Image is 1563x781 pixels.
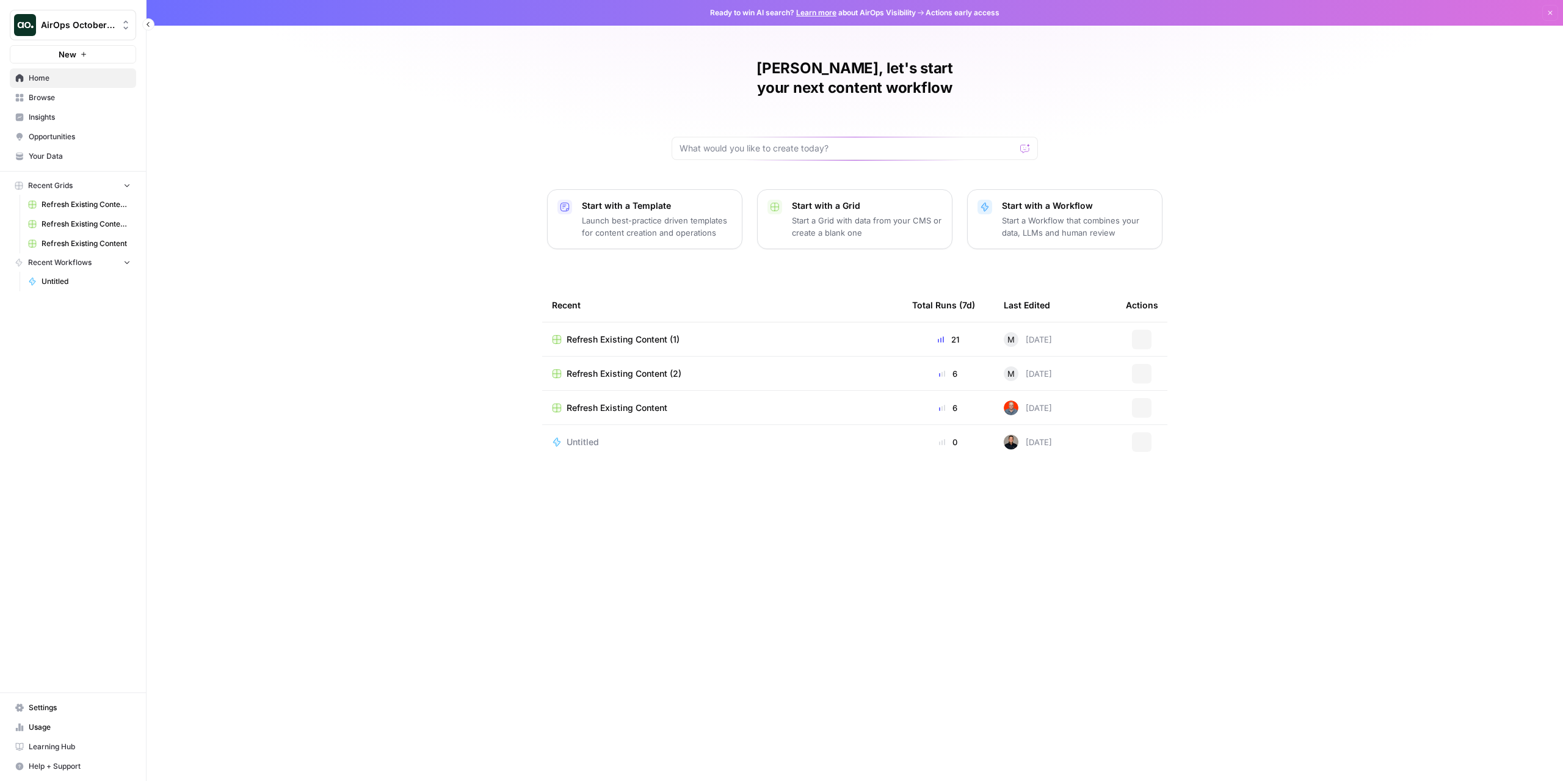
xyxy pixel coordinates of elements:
[967,189,1162,249] button: Start with a WorkflowStart a Workflow that combines your data, LLMs and human review
[29,112,131,123] span: Insights
[1004,366,1052,381] div: [DATE]
[42,199,131,210] span: Refresh Existing Content (1)
[10,176,136,195] button: Recent Grids
[547,189,742,249] button: Start with a TemplateLaunch best-practice driven templates for content creation and operations
[792,200,942,212] p: Start with a Grid
[710,7,916,18] span: Ready to win AI search? about AirOps Visibility
[567,368,681,380] span: Refresh Existing Content (2)
[1002,200,1152,212] p: Start with a Workflow
[582,214,732,239] p: Launch best-practice driven templates for content creation and operations
[23,234,136,253] a: Refresh Existing Content
[1002,214,1152,239] p: Start a Workflow that combines your data, LLMs and human review
[23,195,136,214] a: Refresh Existing Content (1)
[42,276,131,287] span: Untitled
[1004,435,1018,449] img: gakg5ozwg7i5ne5ujip7i34nl3nv
[796,8,836,17] a: Learn more
[1004,401,1052,415] div: [DATE]
[42,219,131,230] span: Refresh Existing Content (2)
[41,19,115,31] span: AirOps October Cohort
[29,131,131,142] span: Opportunities
[552,402,893,414] a: Refresh Existing Content
[912,333,984,346] div: 21
[552,368,893,380] a: Refresh Existing Content (2)
[10,253,136,272] button: Recent Workflows
[1004,401,1018,415] img: 698zlg3kfdwlkwrbrsgpwna4smrc
[1004,435,1052,449] div: [DATE]
[28,257,92,268] span: Recent Workflows
[1004,288,1050,322] div: Last Edited
[1126,288,1158,322] div: Actions
[567,333,680,346] span: Refresh Existing Content (1)
[29,722,131,733] span: Usage
[926,7,999,18] span: Actions early access
[680,142,1015,154] input: What would you like to create today?
[23,272,136,291] a: Untitled
[10,147,136,166] a: Your Data
[59,48,76,60] span: New
[10,10,136,40] button: Workspace: AirOps October Cohort
[10,45,136,64] button: New
[29,741,131,752] span: Learning Hub
[552,333,893,346] a: Refresh Existing Content (1)
[29,151,131,162] span: Your Data
[1007,333,1015,346] span: M
[757,189,952,249] button: Start with a GridStart a Grid with data from your CMS or create a blank one
[10,88,136,107] a: Browse
[42,238,131,249] span: Refresh Existing Content
[10,757,136,776] button: Help + Support
[912,436,984,448] div: 0
[10,107,136,127] a: Insights
[672,59,1038,98] h1: [PERSON_NAME], let's start your next content workflow
[912,368,984,380] div: 6
[1004,332,1052,347] div: [DATE]
[29,92,131,103] span: Browse
[792,214,942,239] p: Start a Grid with data from your CMS or create a blank one
[552,436,893,448] a: Untitled
[10,127,136,147] a: Opportunities
[28,180,73,191] span: Recent Grids
[1007,368,1015,380] span: M
[29,73,131,84] span: Home
[567,402,667,414] span: Refresh Existing Content
[552,288,893,322] div: Recent
[23,214,136,234] a: Refresh Existing Content (2)
[10,737,136,757] a: Learning Hub
[912,288,975,322] div: Total Runs (7d)
[29,702,131,713] span: Settings
[582,200,732,212] p: Start with a Template
[912,402,984,414] div: 6
[10,68,136,88] a: Home
[10,698,136,717] a: Settings
[29,761,131,772] span: Help + Support
[10,717,136,737] a: Usage
[14,14,36,36] img: AirOps October Cohort Logo
[567,436,599,448] span: Untitled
